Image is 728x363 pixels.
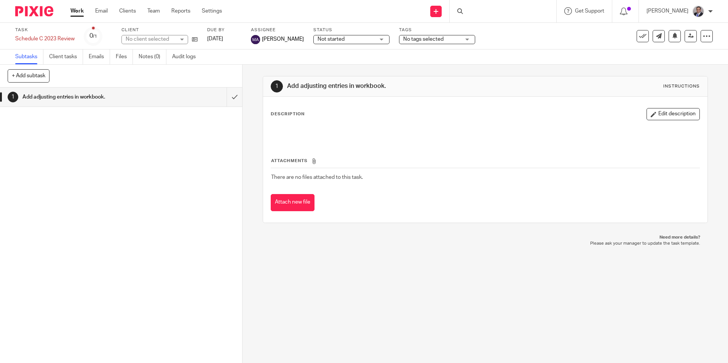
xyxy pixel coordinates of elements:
label: Assignee [251,27,304,33]
button: + Add subtask [8,69,49,82]
label: Client [121,27,198,33]
div: 0 [89,32,97,40]
a: Files [116,49,133,64]
button: Edit description [647,108,700,120]
p: Please ask your manager to update the task template. [270,240,700,247]
span: There are no files attached to this task. [271,175,363,180]
h1: Add adjusting entries in workbook. [287,82,501,90]
a: Emails [89,49,110,64]
img: Pixie [15,6,53,16]
a: Client tasks [49,49,83,64]
span: Not started [318,37,345,42]
a: Clients [119,7,136,15]
p: [PERSON_NAME] [647,7,688,15]
a: Audit logs [172,49,201,64]
span: [PERSON_NAME] [262,35,304,43]
div: Instructions [663,83,700,89]
span: Attachments [271,159,308,163]
label: Tags [399,27,475,33]
p: Need more details? [270,234,700,240]
span: [DATE] [207,36,223,41]
label: Task [15,27,75,33]
img: thumbnail_IMG_0720.jpg [692,5,704,18]
small: /1 [93,34,97,38]
h1: Add adjusting entries in workbook. [22,91,153,103]
div: 1 [271,80,283,92]
span: No tags selected [403,37,444,42]
a: Work [70,7,84,15]
img: svg%3E [251,35,260,44]
a: Subtasks [15,49,43,64]
a: Reports [171,7,190,15]
label: Status [313,27,390,33]
a: Team [147,7,160,15]
p: Description [271,111,305,117]
a: Settings [202,7,222,15]
a: Email [95,7,108,15]
div: 1 [8,92,18,102]
a: Notes (0) [139,49,166,64]
span: Get Support [575,8,604,14]
label: Due by [207,27,241,33]
div: No client selected [126,35,175,43]
div: Schedule C 2023 Review [15,35,75,43]
button: Attach new file [271,194,315,211]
